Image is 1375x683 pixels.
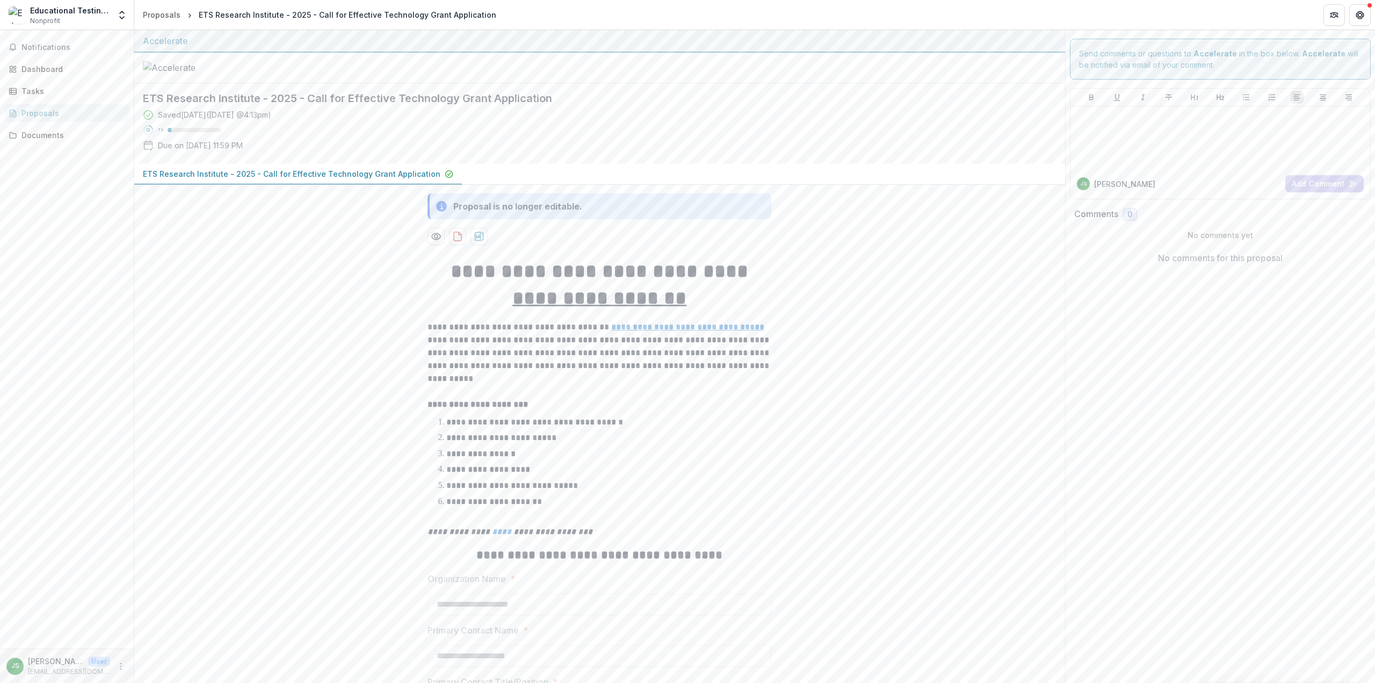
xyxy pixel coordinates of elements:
[143,9,180,20] div: Proposals
[449,228,466,245] button: download-proposal
[428,572,506,585] p: Organization Name
[1111,91,1124,104] button: Underline
[21,63,121,75] div: Dashboard
[139,7,185,23] a: Proposals
[30,16,60,26] span: Nonprofit
[28,656,84,667] p: [PERSON_NAME]
[1070,39,1371,80] div: Send comments or questions to in the box below. will be notified via email of your comment.
[30,5,110,16] div: Educational Testing Service
[158,109,271,120] div: Saved [DATE] ( [DATE] @ 4:13pm )
[1342,91,1355,104] button: Align Right
[1316,91,1329,104] button: Align Center
[1240,91,1253,104] button: Bullet List
[9,6,26,24] img: Educational Testing Service
[4,104,129,122] a: Proposals
[428,624,519,637] p: Primary Contact Name
[1323,4,1345,26] button: Partners
[1265,91,1278,104] button: Ordered List
[1162,91,1175,104] button: Strike
[4,82,129,100] a: Tasks
[88,657,110,666] p: User
[4,39,129,56] button: Notifications
[1302,49,1345,58] strong: Accelerate
[1074,229,1367,241] p: No comments yet
[1188,91,1201,104] button: Heading 1
[143,34,1056,47] div: Accelerate
[143,61,250,74] img: Accelerate
[21,130,121,141] div: Documents
[158,126,163,134] p: 7 %
[139,7,501,23] nav: breadcrumb
[199,9,496,20] div: ETS Research Institute - 2025 - Call for Effective Technology Grant Application
[4,126,129,144] a: Documents
[114,4,129,26] button: Open entity switcher
[1291,91,1304,104] button: Align Left
[1137,91,1149,104] button: Italicize
[114,660,127,673] button: More
[1285,175,1364,192] button: Add Comment
[1127,210,1132,219] span: 0
[453,200,582,213] div: Proposal is no longer editable.
[11,663,19,670] div: Jesse R. Sparks
[1193,49,1237,58] strong: Accelerate
[28,667,110,677] p: [EMAIL_ADDRESS][DOMAIN_NAME]
[1074,209,1118,219] h2: Comments
[4,60,129,78] a: Dashboard
[1085,91,1098,104] button: Bold
[21,85,121,97] div: Tasks
[143,92,1039,105] h2: ETS Research Institute - 2025 - Call for Effective Technology Grant Application
[21,107,121,119] div: Proposals
[1080,181,1087,186] div: Jesse R. Sparks
[428,228,445,245] button: Preview 1a008686-33e7-4c8c-b8d6-68d8a01a9043-0.pdf
[1094,178,1155,190] p: [PERSON_NAME]
[471,228,488,245] button: download-proposal
[1214,91,1227,104] button: Heading 2
[143,168,440,179] p: ETS Research Institute - 2025 - Call for Effective Technology Grant Application
[158,140,243,151] p: Due on [DATE] 11:59 PM
[1158,251,1283,264] p: No comments for this proposal
[21,43,125,52] span: Notifications
[1349,4,1371,26] button: Get Help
